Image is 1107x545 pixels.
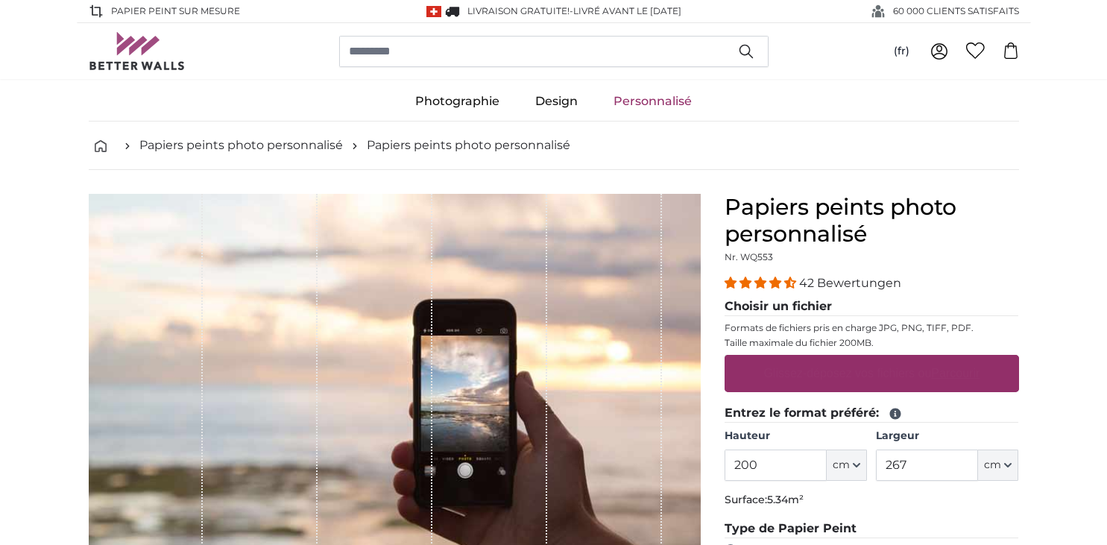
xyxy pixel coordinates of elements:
h1: Papiers peints photo personnalisé [725,194,1019,248]
nav: breadcrumbs [89,122,1019,170]
span: 60 000 CLIENTS SATISFAITS [893,4,1019,18]
button: (fr) [882,38,921,65]
a: Papiers peints photo personnalisé [367,136,570,154]
a: Papiers peints photo personnalisé [139,136,343,154]
span: Nr. WQ553 [725,251,773,262]
a: Photographie [397,82,517,121]
p: Formats de fichiers pris en charge JPG, PNG, TIFF, PDF. [725,322,1019,334]
a: Personnalisé [596,82,710,121]
span: 4.38 stars [725,276,799,290]
span: cm [984,458,1001,473]
label: Largeur [876,429,1018,444]
button: cm [827,450,867,481]
span: Livraison GRATUITE! [467,5,570,16]
p: Taille maximale du fichier 200MB. [725,337,1019,349]
label: Hauteur [725,429,867,444]
span: 5.34m² [767,493,804,506]
span: - [570,5,681,16]
legend: Type de Papier Peint [725,520,1019,538]
span: Livré avant le [DATE] [573,5,681,16]
a: Design [517,82,596,121]
legend: Choisir un fichier [725,297,1019,316]
img: Suisse [426,6,441,17]
button: cm [978,450,1018,481]
span: Papier peint sur mesure [111,4,240,18]
span: cm [833,458,850,473]
img: Betterwalls [89,32,186,70]
span: 42 Bewertungen [799,276,901,290]
legend: Entrez le format préféré: [725,404,1019,423]
p: Surface: [725,493,1019,508]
